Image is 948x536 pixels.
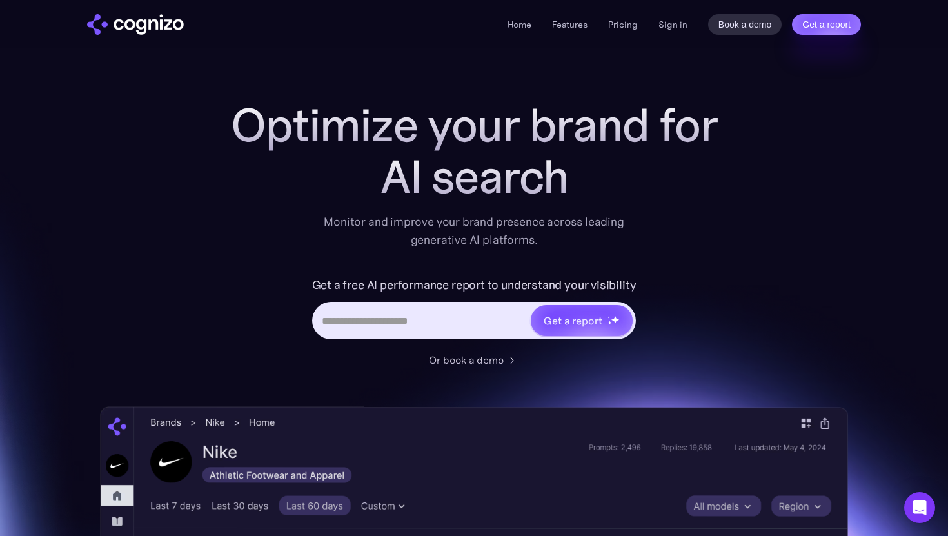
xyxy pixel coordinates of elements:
a: Or book a demo [429,352,519,368]
a: Get a reportstarstarstar [529,304,634,337]
div: Open Intercom Messenger [904,492,935,523]
a: Book a demo [708,14,782,35]
div: Monitor and improve your brand presence across leading generative AI platforms. [315,213,633,249]
img: star [607,321,612,325]
div: Get a report [544,313,602,328]
div: Or book a demo [429,352,504,368]
a: Pricing [608,19,638,30]
div: AI search [216,151,732,203]
img: star [611,315,619,324]
a: Features [552,19,588,30]
label: Get a free AI performance report to understand your visibility [312,275,637,295]
img: cognizo logo [87,14,184,35]
a: home [87,14,184,35]
img: star [607,316,609,318]
a: Sign in [658,17,687,32]
a: Get a report [792,14,861,35]
h1: Optimize your brand for [216,99,732,151]
form: Hero URL Input Form [312,275,637,346]
a: Home [508,19,531,30]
